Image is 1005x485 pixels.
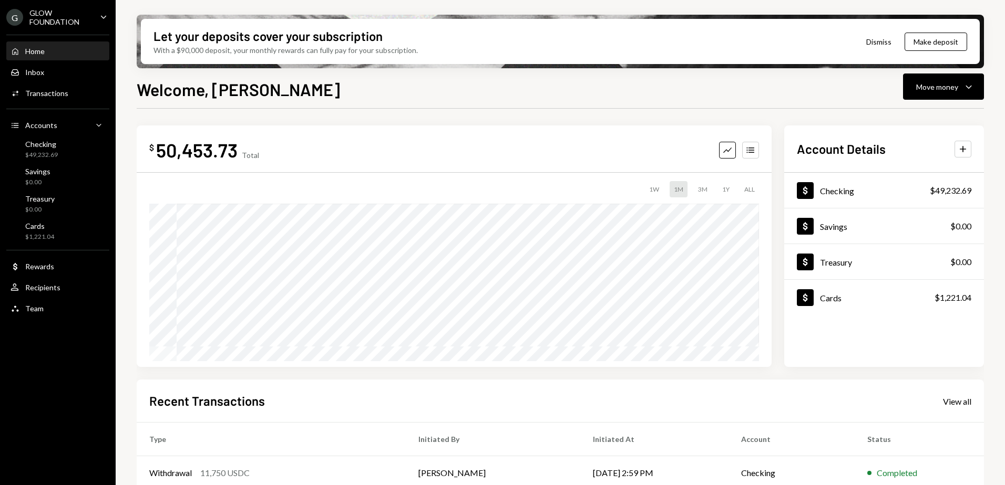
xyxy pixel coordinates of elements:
h2: Recent Transactions [149,392,265,409]
div: $49,232.69 [930,184,971,197]
a: Checking$49,232.69 [6,136,109,162]
a: Cards$1,221.04 [784,280,984,315]
a: Checking$49,232.69 [784,173,984,208]
th: Account [729,423,854,456]
div: Total [242,151,259,160]
div: Cards [820,293,842,303]
div: Treasury [25,194,55,203]
th: Initiated By [406,423,580,456]
div: Recipients [25,283,60,292]
div: $0.00 [25,205,55,214]
div: Checking [25,140,58,149]
div: Cards [25,222,54,230]
h1: Welcome, [PERSON_NAME] [137,79,340,100]
div: Team [25,304,44,313]
div: $0.00 [950,256,971,268]
div: 1Y [718,181,734,197]
div: $0.00 [950,220,971,233]
h2: Account Details [797,140,886,157]
a: Inbox [6,62,109,81]
div: 1M [670,181,688,197]
button: Move money [903,73,984,100]
div: Let your deposits cover your subscription [153,27,383,45]
div: GLOW FOUNDATION [29,8,91,26]
div: With a $90,000 deposit, your monthly rewards can fully pay for your subscription. [153,45,418,56]
div: Savings [25,167,50,176]
a: Savings$0.00 [6,164,109,189]
div: G [6,9,23,26]
div: Accounts [25,121,57,130]
div: Rewards [25,262,54,271]
a: Cards$1,221.04 [6,218,109,244]
th: Type [137,423,406,456]
th: Initiated At [580,423,729,456]
div: $ [149,142,154,153]
div: $1,221.04 [935,291,971,304]
div: 50,453.73 [156,138,238,162]
div: Move money [916,81,958,92]
div: ALL [740,181,759,197]
a: Team [6,299,109,318]
a: Transactions [6,83,109,102]
div: Inbox [25,68,44,77]
div: 3M [694,181,712,197]
div: Checking [820,186,854,196]
div: $1,221.04 [25,233,54,241]
div: $0.00 [25,178,50,187]
div: Transactions [25,89,68,98]
div: Savings [820,222,847,231]
div: $49,232.69 [25,151,58,160]
div: Treasury [820,257,852,267]
a: Rewards [6,257,109,276]
a: Home [6,41,109,60]
div: View all [943,396,971,407]
a: View all [943,395,971,407]
a: Treasury$0.00 [6,191,109,216]
a: Accounts [6,115,109,134]
a: Savings$0.00 [784,208,984,244]
div: 1W [645,181,663,197]
div: 11,750 USDC [200,467,250,479]
div: Completed [877,467,917,479]
a: Recipients [6,278,109,297]
div: Home [25,47,45,56]
button: Dismiss [853,29,905,54]
div: Withdrawal [149,467,192,479]
th: Status [855,423,984,456]
button: Make deposit [905,33,967,51]
a: Treasury$0.00 [784,244,984,279]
